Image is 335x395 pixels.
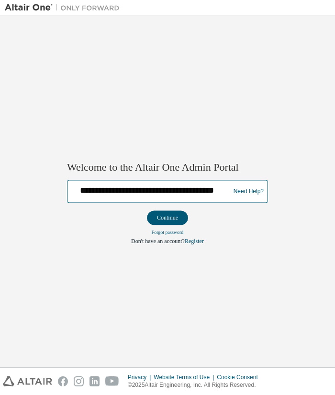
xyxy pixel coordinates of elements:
img: youtube.svg [105,376,119,386]
img: linkedin.svg [89,376,100,386]
img: facebook.svg [58,376,68,386]
a: Register [185,238,204,245]
div: Website Terms of Use [154,373,217,381]
h2: Welcome to the Altair One Admin Portal [67,161,268,174]
button: Continue [147,211,188,225]
p: © 2025 Altair Engineering, Inc. All Rights Reserved. [128,381,264,389]
img: instagram.svg [74,376,84,386]
img: Altair One [5,3,124,12]
span: Don't have an account? [131,238,185,245]
a: Forgot password [152,230,184,235]
img: altair_logo.svg [3,376,52,386]
div: Cookie Consent [217,373,263,381]
div: Privacy [128,373,154,381]
a: Need Help? [234,191,264,192]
